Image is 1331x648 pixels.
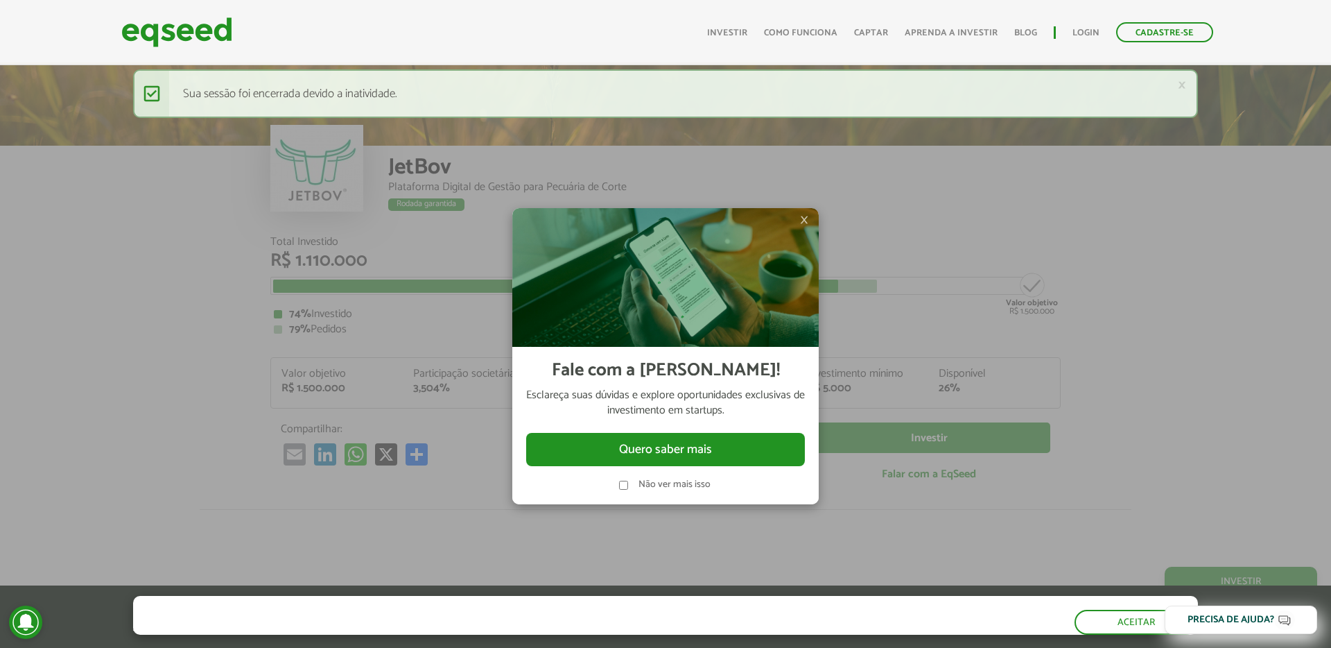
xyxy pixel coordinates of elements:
label: Não ver mais isso [638,480,712,490]
a: Aprenda a investir [905,28,998,37]
a: Cadastre-se [1116,22,1213,42]
span: × [800,212,808,228]
a: Captar [854,28,888,37]
a: × [1178,78,1186,92]
a: Login [1072,28,1099,37]
a: Blog [1014,28,1037,37]
img: EqSeed [121,14,232,51]
button: Aceitar [1075,610,1198,635]
h5: O site da EqSeed utiliza cookies para melhorar sua navegação. [133,596,635,617]
img: Imagem celular [512,208,819,347]
h2: Fale com a [PERSON_NAME]! [552,361,780,381]
button: Quero saber mais [526,433,805,466]
a: Como funciona [764,28,837,37]
a: Investir [707,28,747,37]
p: Ao clicar em "aceitar", você aceita nossa . [133,621,635,634]
a: política de privacidade e de cookies [316,622,476,634]
div: Sua sessão foi encerrada devido a inatividade. [133,69,1198,118]
p: Esclareça suas dúvidas e explore oportunidades exclusivas de investimento em startups. [526,388,805,419]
